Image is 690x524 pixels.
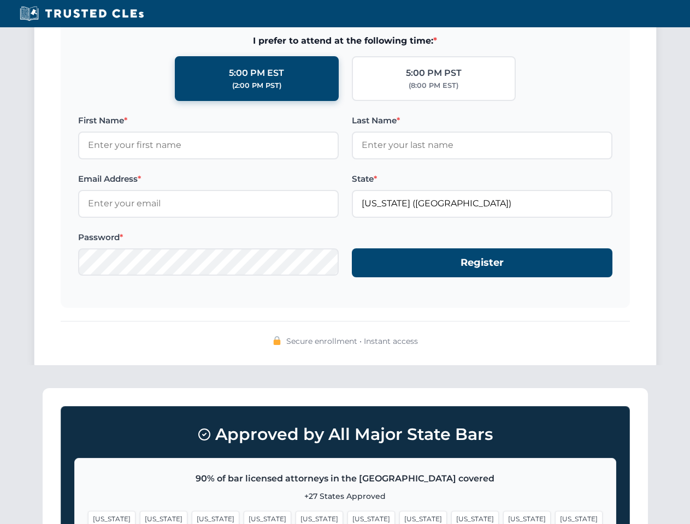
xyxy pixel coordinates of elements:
[406,66,462,80] div: 5:00 PM PST
[78,190,339,217] input: Enter your email
[232,80,281,91] div: (2:00 PM PST)
[352,114,612,127] label: Last Name
[74,420,616,449] h3: Approved by All Major State Bars
[78,132,339,159] input: Enter your first name
[273,336,281,345] img: 🔒
[352,190,612,217] input: Florida (FL)
[88,472,603,486] p: 90% of bar licensed attorneys in the [GEOGRAPHIC_DATA] covered
[352,248,612,277] button: Register
[78,34,612,48] span: I prefer to attend at the following time:
[78,114,339,127] label: First Name
[229,66,284,80] div: 5:00 PM EST
[16,5,147,22] img: Trusted CLEs
[88,490,603,502] p: +27 States Approved
[78,231,339,244] label: Password
[78,172,339,186] label: Email Address
[352,132,612,159] input: Enter your last name
[352,172,612,186] label: State
[409,80,458,91] div: (8:00 PM EST)
[286,335,418,347] span: Secure enrollment • Instant access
